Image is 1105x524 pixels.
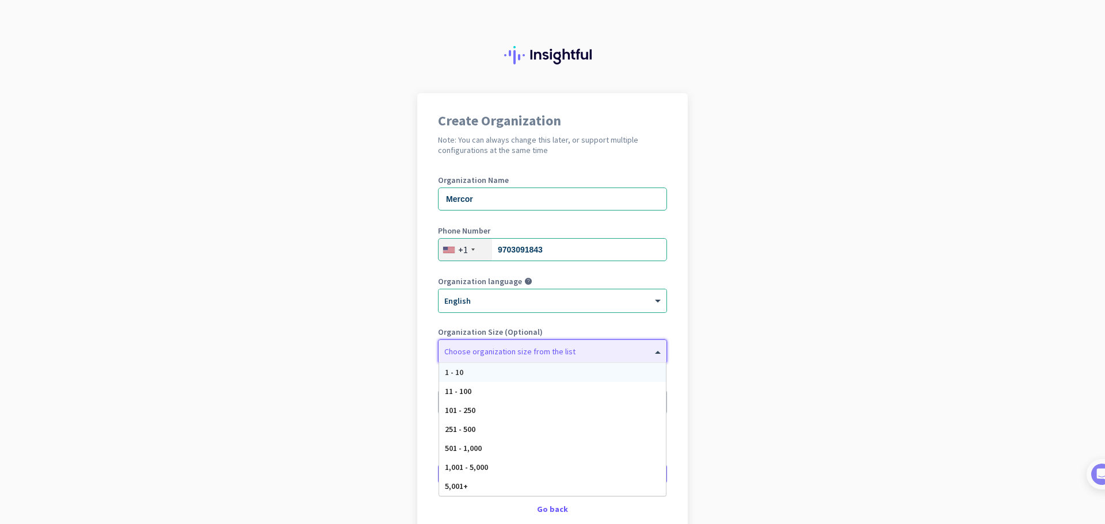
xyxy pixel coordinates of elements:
span: 101 - 250 [445,405,475,415]
span: 1,001 - 5,000 [445,462,488,472]
i: help [524,277,532,285]
input: 201-555-0123 [438,238,667,261]
span: 251 - 500 [445,424,475,434]
img: Insightful [504,46,601,64]
label: Organization language [438,277,522,285]
label: Organization Name [438,176,667,184]
h1: Create Organization [438,114,667,128]
button: Create Organization [438,464,667,484]
span: 5,001+ [445,481,468,491]
label: Organization Size (Optional) [438,328,667,336]
div: Go back [438,505,667,513]
input: What is the name of your organization? [438,188,667,211]
label: Phone Number [438,227,667,235]
span: 501 - 1,000 [445,443,482,453]
h2: Note: You can always change this later, or support multiple configurations at the same time [438,135,667,155]
span: 1 - 10 [445,367,463,377]
div: +1 [458,244,468,255]
span: 11 - 100 [445,386,471,396]
div: Options List [439,363,666,496]
label: Organization Time Zone [438,378,667,387]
